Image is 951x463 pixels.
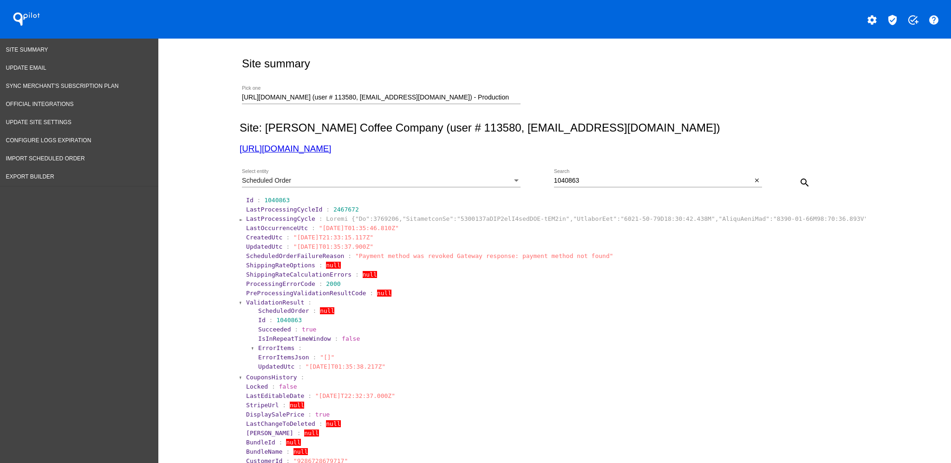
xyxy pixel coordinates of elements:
[246,299,304,306] span: ValidationResult
[348,252,352,259] span: :
[302,326,316,333] span: true
[264,197,290,204] span: 1040863
[313,354,316,361] span: :
[6,137,91,144] span: Configure logs expiration
[370,290,373,297] span: :
[246,420,315,427] span: LastChangeToDeleted
[246,411,304,418] span: DisplaySalePrice
[258,317,266,324] span: Id
[326,420,340,427] span: null
[326,206,330,213] span: :
[319,225,399,231] span: "[DATE]T01:35:46.810Z"
[293,243,373,250] span: "[DATE]T01:35:37.900Z"
[6,173,54,180] span: Export Builder
[258,335,331,342] span: IsInRepeatTimeWindow
[286,439,300,446] span: null
[315,411,330,418] span: true
[286,243,290,250] span: :
[320,307,334,314] span: null
[293,234,373,241] span: "[DATE]T21:33:15.117Z"
[319,262,323,269] span: :
[258,326,291,333] span: Succeeded
[269,317,273,324] span: :
[276,317,302,324] span: 1040863
[290,402,304,409] span: null
[6,65,46,71] span: Update Email
[333,206,359,213] span: 2467672
[246,392,304,399] span: LastEditableDate
[246,262,315,269] span: ShippingRateOptions
[246,280,315,287] span: ProcessingErrorCode
[319,280,323,287] span: :
[342,335,360,342] span: false
[246,290,366,297] span: PreProcessingValidationResultCode
[279,439,283,446] span: :
[308,392,312,399] span: :
[246,374,297,381] span: CouponsHistory
[313,307,316,314] span: :
[286,234,290,241] span: :
[246,439,275,446] span: BundleId
[298,344,302,351] span: :
[246,383,268,390] span: Locked
[258,344,294,351] span: ErrorItems
[752,176,762,185] button: Clear
[319,420,323,427] span: :
[312,225,315,231] span: :
[363,271,377,278] span: null
[907,14,918,26] mat-icon: add_task
[246,252,344,259] span: ScheduledOrderFailureReason
[326,280,340,287] span: 2000
[8,10,45,28] h1: QPilot
[240,144,331,153] a: [URL][DOMAIN_NAME]
[754,177,760,185] mat-icon: close
[246,234,282,241] span: CreatedUtc
[246,402,279,409] span: StripeUrl
[6,101,74,107] span: Official Integrations
[246,448,282,455] span: BundleName
[334,335,338,342] span: :
[6,83,119,89] span: Sync Merchant's Subscription Plan
[6,155,85,162] span: Import Scheduled Order
[240,121,866,134] h2: Site: [PERSON_NAME] Coffee Company (user # 113580, [EMAIL_ADDRESS][DOMAIN_NAME])
[300,374,304,381] span: :
[6,119,72,126] span: Update Site Settings
[866,14,878,26] mat-icon: settings
[377,290,391,297] span: null
[258,307,309,314] span: ScheduledOrder
[315,392,395,399] span: "[DATE]T22:32:37.000Z"
[258,363,294,370] span: UpdatedUtc
[246,430,293,437] span: [PERSON_NAME]
[242,177,291,184] span: Scheduled Order
[246,197,254,204] span: Id
[308,411,312,418] span: :
[326,262,340,269] span: null
[282,402,286,409] span: :
[304,430,319,437] span: null
[242,94,521,101] input: Number
[355,252,613,259] span: "Payment method was revoked Gateway response: payment method not found"
[799,177,810,188] mat-icon: search
[306,363,385,370] span: "[DATE]T01:35:38.217Z"
[246,225,308,231] span: LastOccurrenceUtc
[286,448,290,455] span: :
[242,177,521,185] mat-select: Select entity
[355,271,359,278] span: :
[242,57,310,70] h2: Site summary
[887,14,898,26] mat-icon: verified_user
[308,299,312,306] span: :
[272,383,275,390] span: :
[928,14,939,26] mat-icon: help
[246,243,282,250] span: UpdatedUtc
[294,326,298,333] span: :
[246,206,322,213] span: LastProcessingCycleId
[319,215,323,222] span: :
[246,271,352,278] span: ShippingRateCalculationErrors
[258,354,309,361] span: ErrorItemsJson
[320,354,334,361] span: "[]"
[6,46,48,53] span: Site Summary
[246,215,315,222] span: LastProcessingCycle
[297,430,301,437] span: :
[257,197,261,204] span: :
[293,448,308,455] span: null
